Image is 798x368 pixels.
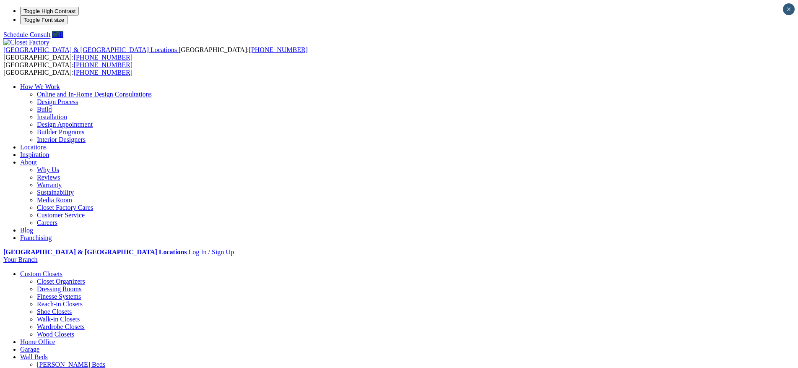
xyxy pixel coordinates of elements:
a: Warranty [37,181,62,188]
a: Media Room [37,196,72,204]
a: About [20,159,37,166]
a: Closet Factory Cares [37,204,93,211]
span: [GEOGRAPHIC_DATA]: [GEOGRAPHIC_DATA]: [3,61,133,76]
span: Toggle Font size [23,17,64,23]
a: Design Appointment [37,121,93,128]
a: [PHONE_NUMBER] [74,69,133,76]
button: Toggle Font size [20,16,68,24]
span: Toggle High Contrast [23,8,75,14]
a: Design Process [37,98,78,105]
a: Dressing Rooms [37,285,81,292]
a: Customer Service [37,211,85,219]
a: [GEOGRAPHIC_DATA] & [GEOGRAPHIC_DATA] Locations [3,46,179,53]
a: Reach-in Closets [37,300,83,308]
a: Installation [37,113,67,120]
a: Walk-in Closets [37,316,80,323]
a: Call [52,31,63,38]
a: Wall Beds [20,353,48,360]
a: Closet Organizers [37,278,85,285]
a: Why Us [37,166,59,173]
a: Franchising [20,234,52,241]
a: Careers [37,219,57,226]
button: Close [783,3,795,15]
a: [PHONE_NUMBER] [249,46,307,53]
a: [PERSON_NAME] Beds [37,361,105,368]
a: Wood Closets [37,331,74,338]
a: Shoe Closets [37,308,72,315]
button: Toggle High Contrast [20,7,79,16]
a: Garage [20,346,39,353]
a: Custom Closets [20,270,62,277]
a: Sustainability [37,189,74,196]
a: Wardrobe Closets [37,323,85,330]
a: Finesse Systems [37,293,81,300]
a: Inspiration [20,151,49,158]
span: [GEOGRAPHIC_DATA]: [GEOGRAPHIC_DATA]: [3,46,308,61]
a: [PHONE_NUMBER] [74,61,133,68]
a: Build [37,106,52,113]
a: Online and In-Home Design Consultations [37,91,152,98]
a: How We Work [20,83,60,90]
a: Reviews [37,174,60,181]
a: Interior Designers [37,136,86,143]
a: Log In / Sign Up [188,248,234,256]
a: Home Office [20,338,55,345]
a: Schedule Consult [3,31,50,38]
a: Locations [20,144,47,151]
a: [GEOGRAPHIC_DATA] & [GEOGRAPHIC_DATA] Locations [3,248,187,256]
a: Blog [20,227,33,234]
img: Closet Factory [3,39,49,46]
a: Builder Programs [37,128,84,136]
span: [GEOGRAPHIC_DATA] & [GEOGRAPHIC_DATA] Locations [3,46,177,53]
a: [PHONE_NUMBER] [74,54,133,61]
a: Your Branch [3,256,37,263]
